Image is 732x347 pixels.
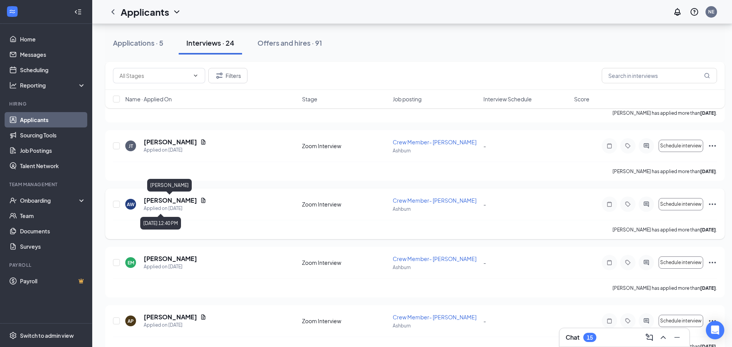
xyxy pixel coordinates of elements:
span: - [483,142,486,149]
svg: Collapse [74,8,82,16]
svg: Ellipses [708,200,717,209]
span: Schedule interview [660,143,702,149]
span: Schedule interview [660,260,702,265]
svg: Tag [623,143,632,149]
span: Interview Schedule [483,95,532,103]
h5: [PERSON_NAME] [144,196,197,205]
p: [PERSON_NAME] has applied more than . [612,226,717,233]
div: Payroll [9,262,84,268]
svg: ActiveChat [642,201,651,207]
a: PayrollCrown [20,273,86,289]
input: All Stages [120,71,189,80]
svg: Notifications [673,7,682,17]
button: Minimize [671,331,683,344]
a: Job Postings [20,143,86,158]
h5: [PERSON_NAME] [144,313,197,321]
svg: UserCheck [9,197,17,204]
p: [PERSON_NAME] has applied more than . [612,285,717,291]
svg: Tag [623,318,632,324]
span: Crew Member- [PERSON_NAME] [393,197,476,204]
a: Surveys [20,239,86,254]
svg: Tag [623,259,632,266]
p: Ashburn [393,264,479,271]
span: Crew Member- [PERSON_NAME] [393,314,476,321]
b: [DATE] [700,227,716,233]
svg: MagnifyingGlass [704,73,710,79]
svg: ActiveChat [642,259,651,266]
b: [DATE] [700,169,716,174]
a: Scheduling [20,62,86,78]
div: AP [128,318,134,324]
svg: Document [200,139,206,145]
input: Search in interviews [602,68,717,83]
svg: Tag [623,201,632,207]
svg: ChevronDown [193,73,199,79]
svg: Ellipses [708,316,717,326]
a: Team [20,208,86,223]
svg: Ellipses [708,258,717,267]
span: Schedule interview [660,318,702,324]
div: Applications · 5 [113,38,163,48]
button: Schedule interview [659,198,703,210]
div: Applied on [DATE] [144,321,206,329]
button: Schedule interview [659,315,703,327]
span: - [483,259,486,266]
p: Ashburn [393,147,479,154]
h3: Chat [566,333,579,342]
svg: Document [200,197,206,203]
a: Applicants [20,112,86,127]
div: Interviews · 24 [186,38,234,48]
svg: ComposeMessage [645,333,654,342]
svg: Document [200,314,206,320]
span: Score [574,95,589,103]
span: - [483,317,486,324]
h1: Applicants [121,5,169,18]
button: ComposeMessage [643,331,656,344]
div: Zoom Interview [302,142,388,150]
a: Talent Network [20,158,86,173]
button: Schedule interview [659,140,703,152]
h5: [PERSON_NAME] [144,254,197,263]
span: Name · Applied On [125,95,172,103]
p: Ashburn [393,322,479,329]
span: Crew Member- [PERSON_NAME] [393,139,476,145]
svg: Note [605,318,614,324]
svg: Ellipses [708,141,717,150]
div: EM [128,259,134,266]
div: Offers and hires · 91 [257,38,322,48]
a: Messages [20,47,86,62]
span: - [483,201,486,208]
a: Home [20,31,86,47]
div: Zoom Interview [302,317,388,325]
div: NE [708,8,714,15]
div: Zoom Interview [302,200,388,208]
div: [DATE] 12:40 PM [140,217,181,230]
svg: ChevronUp [659,333,668,342]
div: Applied on [DATE] [144,263,197,271]
a: Sourcing Tools [20,127,86,143]
div: Applied on [DATE] [144,205,206,212]
svg: ChevronDown [172,7,181,17]
svg: Note [605,143,614,149]
span: Schedule interview [660,202,702,207]
svg: QuestionInfo [690,7,699,17]
svg: Minimize [672,333,682,342]
div: JT [129,143,133,149]
div: AW [127,201,134,208]
svg: Note [605,259,614,266]
svg: Settings [9,332,17,339]
svg: Filter [215,71,224,80]
p: [PERSON_NAME] has applied more than . [612,168,717,175]
b: [DATE] [700,285,716,291]
div: Onboarding [20,197,79,204]
div: Switch to admin view [20,332,74,339]
div: [PERSON_NAME] [147,179,192,192]
a: Documents [20,223,86,239]
svg: ChevronLeft [108,7,118,17]
button: Schedule interview [659,256,703,269]
button: ChevronUp [657,331,669,344]
svg: WorkstreamLogo [8,8,16,15]
span: Crew Member- [PERSON_NAME] [393,255,476,262]
svg: ActiveChat [642,318,651,324]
